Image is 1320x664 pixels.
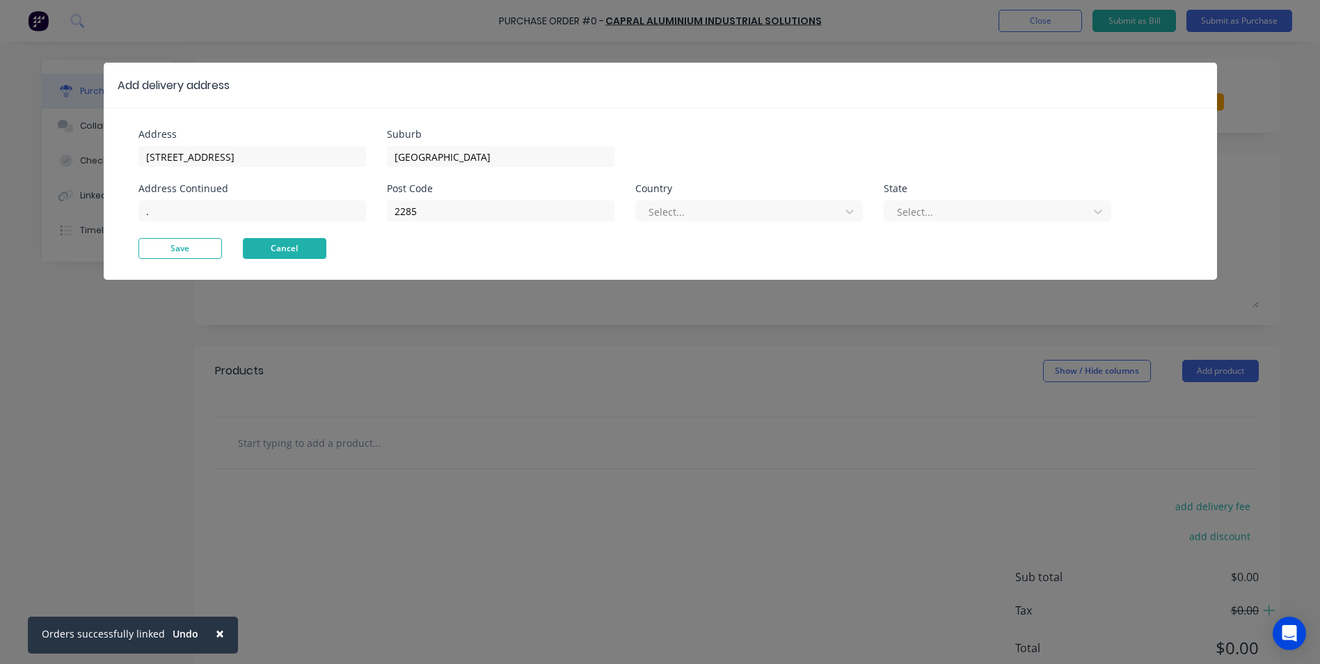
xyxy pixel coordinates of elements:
[165,624,206,645] button: Undo
[42,626,165,641] div: Orders successfully linked
[884,184,1111,193] div: State
[138,184,366,193] div: Address Continued
[387,184,614,193] div: Post Code
[118,77,230,94] div: Add delivery address
[243,238,326,259] button: Cancel
[635,184,863,193] div: Country
[216,624,224,643] span: ×
[138,238,222,259] button: Save
[202,617,238,650] button: Close
[387,129,614,139] div: Suburb
[1273,617,1306,650] div: Open Intercom Messenger
[138,129,366,139] div: Address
